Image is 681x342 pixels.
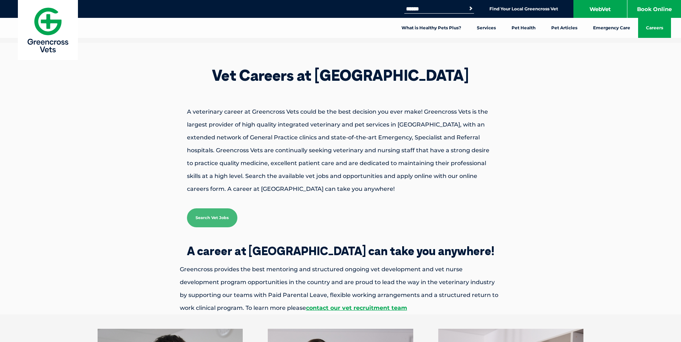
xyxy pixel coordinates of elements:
a: Pet Articles [543,18,585,38]
p: A veterinary career at Greencross Vets could be the best decision you ever make! Greencross Vets ... [162,105,519,195]
a: Services [469,18,504,38]
a: Search Vet Jobs [187,208,237,227]
a: Careers [638,18,671,38]
h2: A career at [GEOGRAPHIC_DATA] can take you anywhere! [155,245,527,257]
a: Emergency Care [585,18,638,38]
p: Greencross provides the best mentoring and structured ongoing vet development and vet nurse devel... [155,263,527,314]
a: What is Healthy Pets Plus? [394,18,469,38]
a: contact our vet recruitment team [306,304,407,311]
a: Find Your Local Greencross Vet [489,6,558,12]
h1: Vet Careers at [GEOGRAPHIC_DATA] [162,68,519,83]
button: Search [467,5,474,12]
a: Pet Health [504,18,543,38]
